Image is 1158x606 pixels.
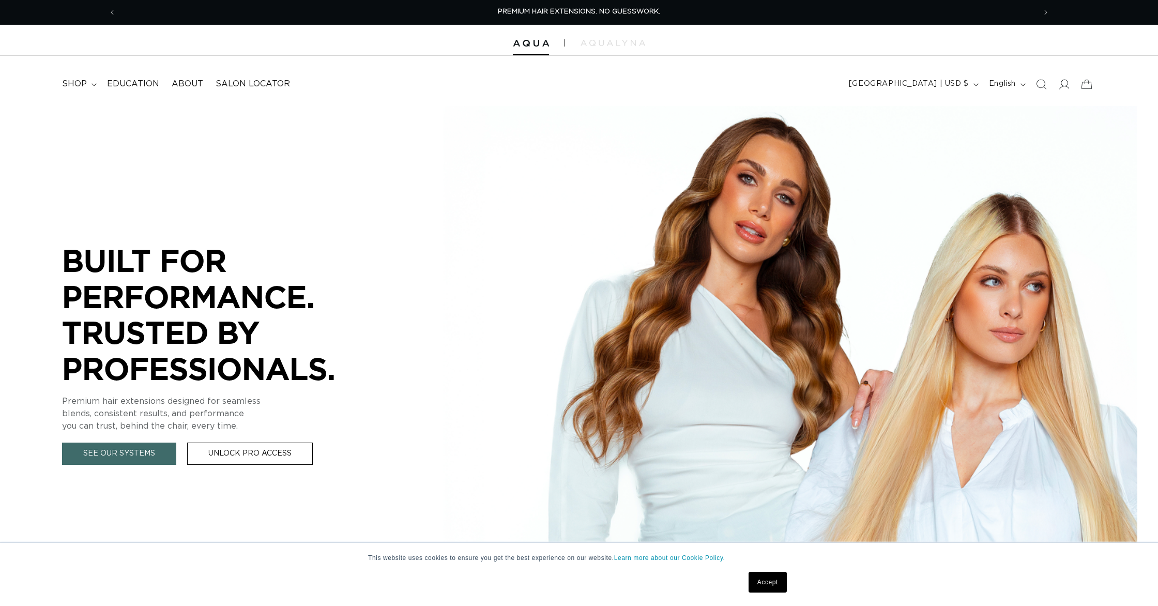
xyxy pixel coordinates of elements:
summary: Search [1030,73,1053,96]
span: About [172,79,203,89]
img: Aqua Hair Extensions [513,40,549,47]
button: Next announcement [1034,3,1057,22]
p: This website uses cookies to ensure you get the best experience on our website. [368,553,790,563]
button: Previous announcement [101,3,124,22]
span: English [989,79,1016,89]
span: [GEOGRAPHIC_DATA] | USD $ [849,79,969,89]
a: Learn more about our Cookie Policy. [614,554,725,562]
a: Unlock Pro Access [187,443,313,465]
span: Education [107,79,159,89]
p: Premium hair extensions designed for seamless blends, consistent results, and performance you can... [62,395,372,432]
a: See Our Systems [62,443,176,465]
span: Salon Locator [216,79,290,89]
p: BUILT FOR PERFORMANCE. TRUSTED BY PROFESSIONALS. [62,243,372,386]
button: English [983,74,1030,94]
img: aqualyna.com [581,40,645,46]
a: Salon Locator [209,72,296,96]
summary: shop [56,72,101,96]
a: About [165,72,209,96]
button: [GEOGRAPHIC_DATA] | USD $ [843,74,983,94]
span: PREMIUM HAIR EXTENSIONS. NO GUESSWORK. [498,8,660,15]
span: shop [62,79,87,89]
a: Education [101,72,165,96]
a: Accept [749,572,787,593]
